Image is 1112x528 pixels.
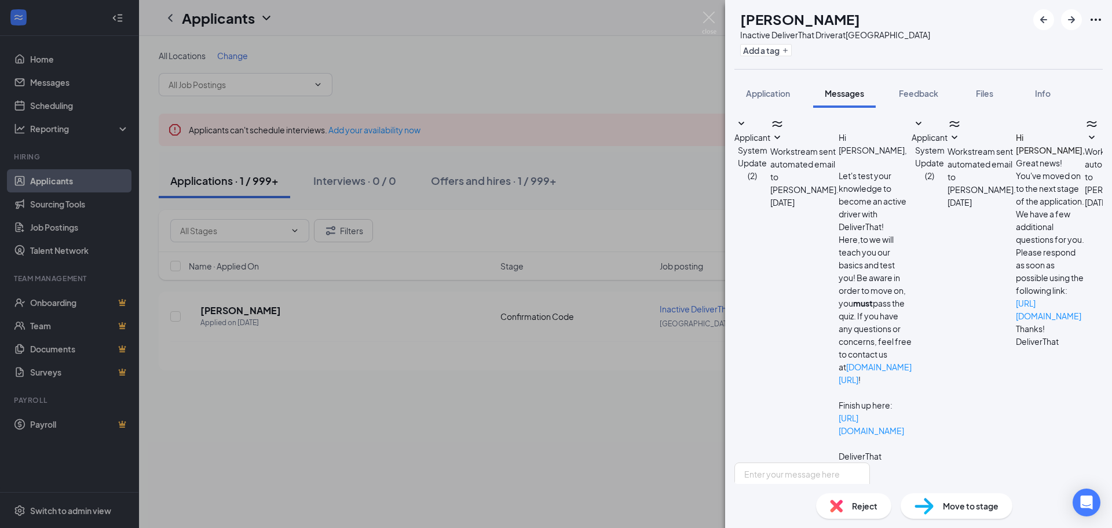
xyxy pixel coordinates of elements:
span: Application [746,88,790,99]
svg: ArrowLeftNew [1037,13,1051,27]
span: Info [1035,88,1051,99]
span: Applicant System Update (2) [912,132,948,181]
span: Workstream sent automated email to [PERSON_NAME]. [770,146,839,195]
svg: Plus [782,47,789,54]
svg: SmallChevronDown [1085,131,1099,145]
a: [DOMAIN_NAME][URL] [839,362,912,385]
svg: SmallChevronDown [948,131,961,145]
svg: ArrowRight [1065,13,1078,27]
svg: SmallChevronDown [912,117,926,131]
span: Files [976,88,993,99]
div: Open Intercom Messenger [1073,489,1100,516]
span: [DATE] [770,196,795,209]
div: Inactive DeliverThat Driver at [GEOGRAPHIC_DATA] [740,29,930,41]
p: We have a few additional questions for you. Please respond as soon as possible using the followin... [1016,207,1085,297]
span: Move to stage [943,500,998,512]
span: Messages [825,88,864,99]
span: Workstream sent automated email to [PERSON_NAME]. [948,146,1016,195]
p: Great news! You've moved on to the next stage of the application. [1016,156,1085,207]
button: ArrowLeftNew [1033,9,1054,30]
p: Let's test your knowledge to become an active driver with DeliverThat! Here,to we will teach you ... [839,169,912,386]
span: Reject [852,500,877,512]
span: Feedback [899,88,938,99]
svg: WorkstreamLogo [948,117,961,131]
svg: WorkstreamLogo [770,117,784,131]
svg: SmallChevronDown [770,131,784,145]
span: Applicant System Update (2) [734,132,770,181]
strong: must [853,298,873,308]
p: Thanks! [1016,322,1085,335]
svg: Ellipses [1089,13,1103,27]
svg: SmallChevronDown [734,117,748,131]
h4: Hi [PERSON_NAME], [1016,131,1085,156]
p: DeliverThat [1016,335,1085,348]
p: DeliverThat [839,450,912,463]
button: SmallChevronDownApplicant System Update (2) [912,117,948,182]
button: ArrowRight [1061,9,1082,30]
svg: WorkstreamLogo [1085,117,1099,131]
button: PlusAdd a tag [740,44,792,56]
h1: [PERSON_NAME] [740,9,860,29]
p: Hi [PERSON_NAME], [839,131,912,156]
span: [DATE] [1085,196,1109,209]
a: [URL][DOMAIN_NAME] [839,413,904,436]
button: SmallChevronDownApplicant System Update (2) [734,117,770,182]
p: Finish up here: [839,399,912,437]
a: [URL][DOMAIN_NAME] [1016,298,1081,321]
span: [DATE] [948,196,972,209]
